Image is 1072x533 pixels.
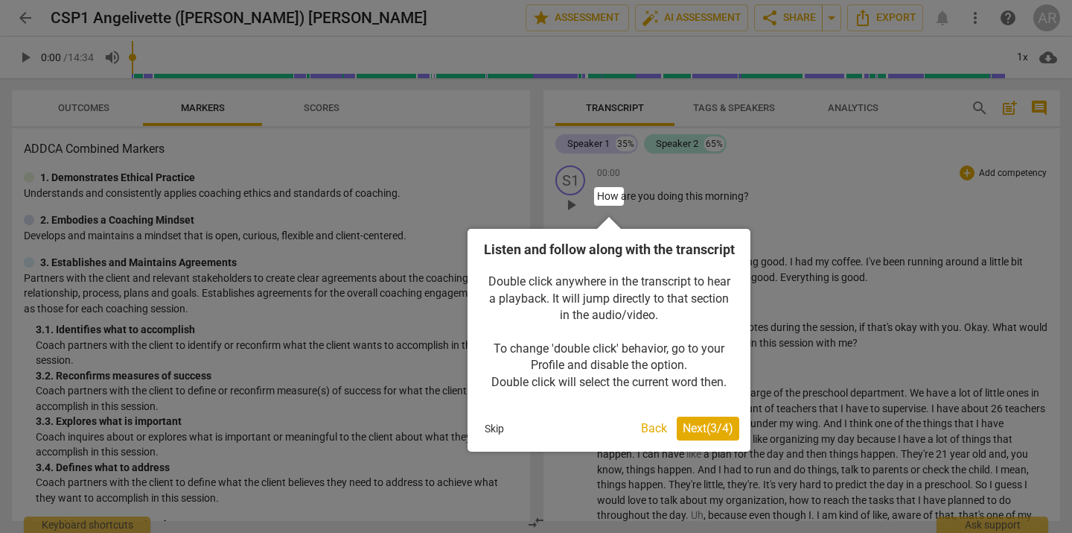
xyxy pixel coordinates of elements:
button: Back [635,417,673,441]
button: Skip [479,417,510,440]
div: Double click anywhere in the transcript to hear a playback. It will jump directly to that section... [479,259,739,406]
button: Next [677,417,739,441]
h4: Listen and follow along with the transcript [479,240,739,259]
span: Next ( 3 / 4 ) [683,421,733,435]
